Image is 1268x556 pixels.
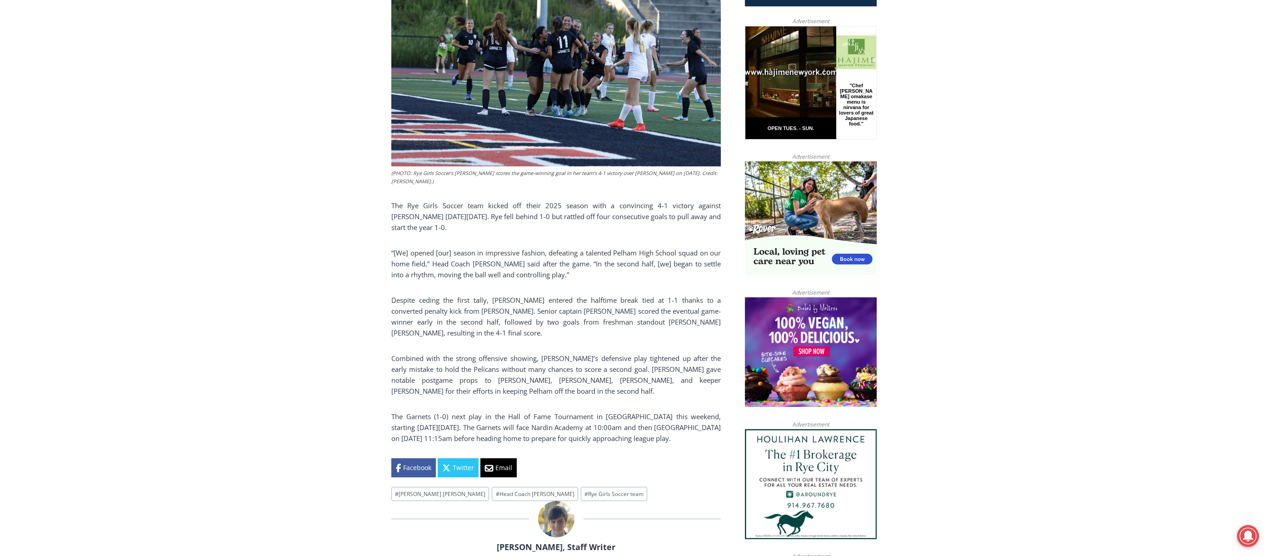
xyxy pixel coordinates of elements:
p: Despite ceding the first tally, [PERSON_NAME] entered the halftime break tied at 1-1 thanks to a ... [391,295,721,338]
span: # [395,490,399,498]
div: Apply Now <> summer and RHS senior internships available [230,0,429,88]
div: "Chef [PERSON_NAME] omakase menu is nirvana for lovers of great Japanese food." [93,57,129,109]
span: Advertisement [783,152,839,161]
a: Email [480,458,517,477]
p: “[We] opened [our] season in impressive fashion, defeating a talented Pelham High School squad on... [391,247,721,280]
span: # [584,490,588,498]
p: The Rye Girls Soccer team kicked off their 2025 season with a convincing 4-1 victory against [PER... [391,200,721,233]
img: Baked by Melissa [745,297,877,407]
span: Advertisement [783,288,839,297]
p: The Garnets (1-0) next play in the Hall of Fame Tournament in [GEOGRAPHIC_DATA] this weekend, sta... [391,411,721,444]
span: Intern @ [DOMAIN_NAME] [238,90,421,111]
figcaption: (PHOTO: Rye Girls Soccer’s [PERSON_NAME] scores the game-winning goal in her team’s 4-1 victory o... [391,169,721,185]
img: (PHOTO: MyRye.com 2024 Head Intern, Editor and now Staff Writer Charlie Morris. Contributed.)Char... [538,501,574,537]
span: Advertisement [783,420,839,429]
a: #Head Coach [PERSON_NAME] [492,487,578,501]
img: Houlihan Lawrence The #1 Brokerage in Rye City [745,429,877,539]
p: Combined with the strong offensive showing, [PERSON_NAME]’s defensive play tightened up after the... [391,353,721,396]
a: Twitter [438,458,479,477]
a: [PERSON_NAME], Staff Writer [497,541,615,552]
span: Open Tues. - Sun. [PHONE_NUMBER] [3,94,89,128]
a: #Rye Girls Soccer team [581,487,647,501]
span: # [496,490,499,498]
a: #[PERSON_NAME] [PERSON_NAME] [391,487,489,501]
span: Advertisement [783,17,839,25]
a: Facebook [391,458,436,477]
a: Open Tues. - Sun. [PHONE_NUMBER] [0,91,91,113]
a: Intern @ [DOMAIN_NAME] [219,88,440,113]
